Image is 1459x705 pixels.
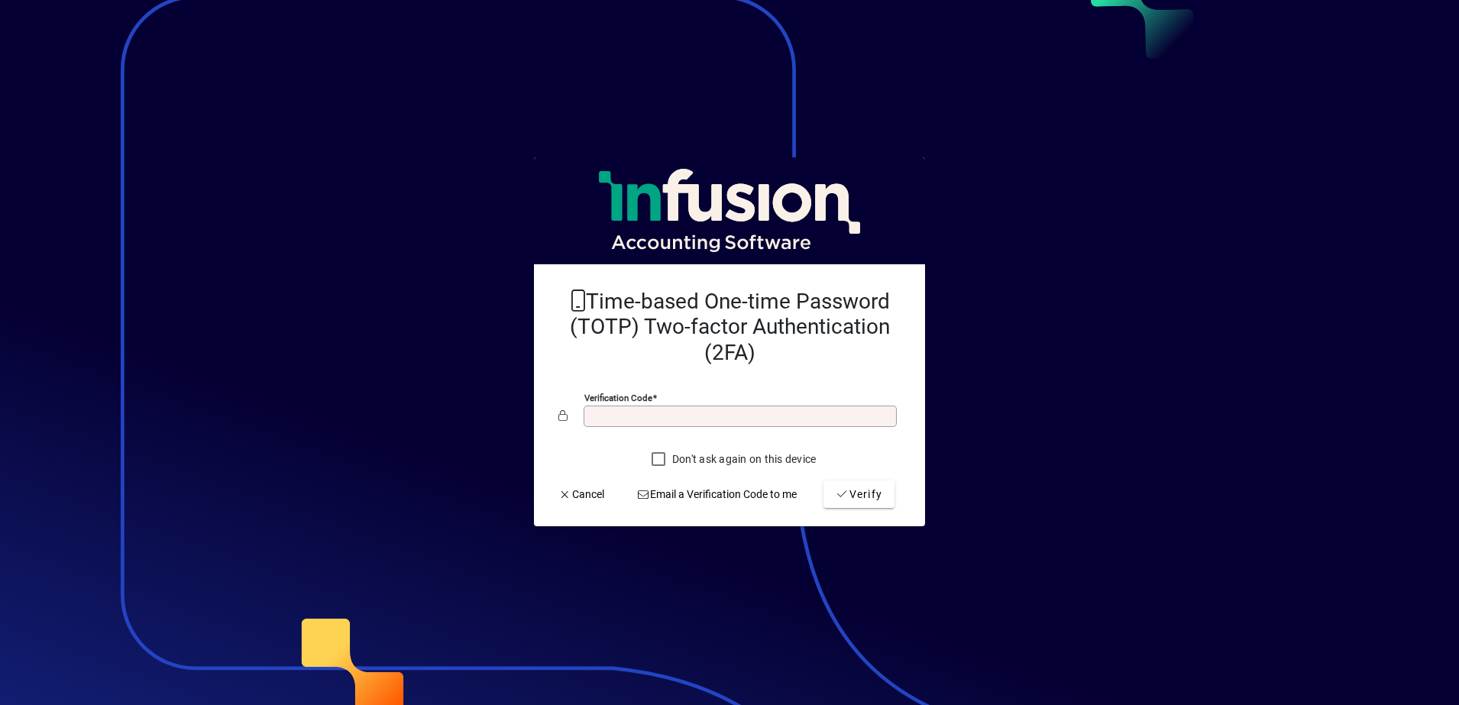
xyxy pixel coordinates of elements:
label: Don't ask again on this device [669,451,817,467]
h2: Time-based One-time Password (TOTP) Two-factor Authentication (2FA) [558,289,901,366]
button: Cancel [552,480,610,508]
button: Email a Verification Code to me [631,480,804,508]
span: Verify [836,487,882,503]
span: Cancel [558,487,604,503]
span: Email a Verification Code to me [637,487,797,503]
button: Verify [823,480,894,508]
mat-label: Verification code [584,393,652,403]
